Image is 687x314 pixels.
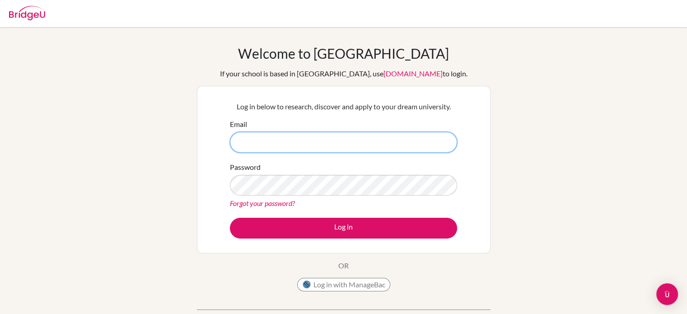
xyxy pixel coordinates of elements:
button: Log in with ManageBac [297,278,390,291]
div: If your school is based in [GEOGRAPHIC_DATA], use to login. [220,68,467,79]
div: Open Intercom Messenger [656,283,678,305]
a: Forgot your password? [230,199,295,207]
a: [DOMAIN_NAME] [383,69,443,78]
p: OR [338,260,349,271]
label: Email [230,119,247,130]
img: Bridge-U [9,6,45,20]
p: Log in below to research, discover and apply to your dream university. [230,101,457,112]
button: Log in [230,218,457,239]
label: Password [230,162,261,173]
h1: Welcome to [GEOGRAPHIC_DATA] [238,45,449,61]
